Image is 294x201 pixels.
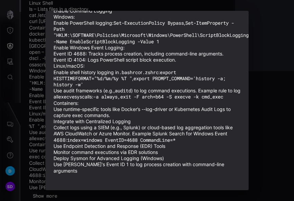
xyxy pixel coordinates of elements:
code: export PROMPT_COMMAND='history -a; history -w' [54,75,226,88]
li: Use [PERSON_NAME]'s Event ID 1 to log process creation with command-line arguments [54,161,240,174]
p: Enable Command Logging [54,8,240,14]
li: Monitor command executions via EDR solutions [54,149,240,155]
li: Linux/macOS: [54,63,240,100]
li: Enable PowerShell logging: , [54,20,240,45]
li: Use audit frameworks (e.g., ) to log command executions. Example rule to log all syscalls: [54,88,240,100]
li: Use runtime-specific tools like Docker’s --log-driver or Kubernetes Audit Logs to capture exec co... [54,106,240,118]
code: index=windows EventID=4688 CommandLine=* [67,137,175,143]
code: -a always,exit -F arch=b64 -S execve -k cmd_exec [93,93,223,100]
li: Event ID 4104: Logs PowerShell script block execution. [54,57,240,63]
li: Containers: [54,100,240,119]
p: Use Endpoint Detection and Response (EDR) Tools [54,143,240,149]
code: Set-ExecutionPolicy Bypass [113,20,184,26]
li: Windows: [54,14,240,63]
li: Event ID 4688: Tracks process creation, including command-line arguments. [54,51,240,57]
code: Set-ItemProperty -Path "HKLM:\SOFTWARE\Policies\Microsoft\Windows\PowerShell\ScriptBlockLogging" ... [54,20,251,45]
li: Collect logs using a SIEM (e.g., Splunk) or cloud-based log aggregation tools like AWS CloudWatch... [54,125,240,143]
p: Deploy Sysmon for Advanced Logging (Windows) [54,155,240,161]
code: execve [58,93,75,100]
p: Integrate with Centralized Logging [54,118,240,125]
code: auditd [115,87,131,94]
li: Enable Windows Event Logging: [54,45,240,63]
li: Enable shell history logging in or : , [54,69,240,88]
code: .zshrc [142,69,159,75]
code: export HISTTIMEFORMAT="%d/%m/%y %T " [54,69,176,82]
code: .bashrc [119,69,138,75]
